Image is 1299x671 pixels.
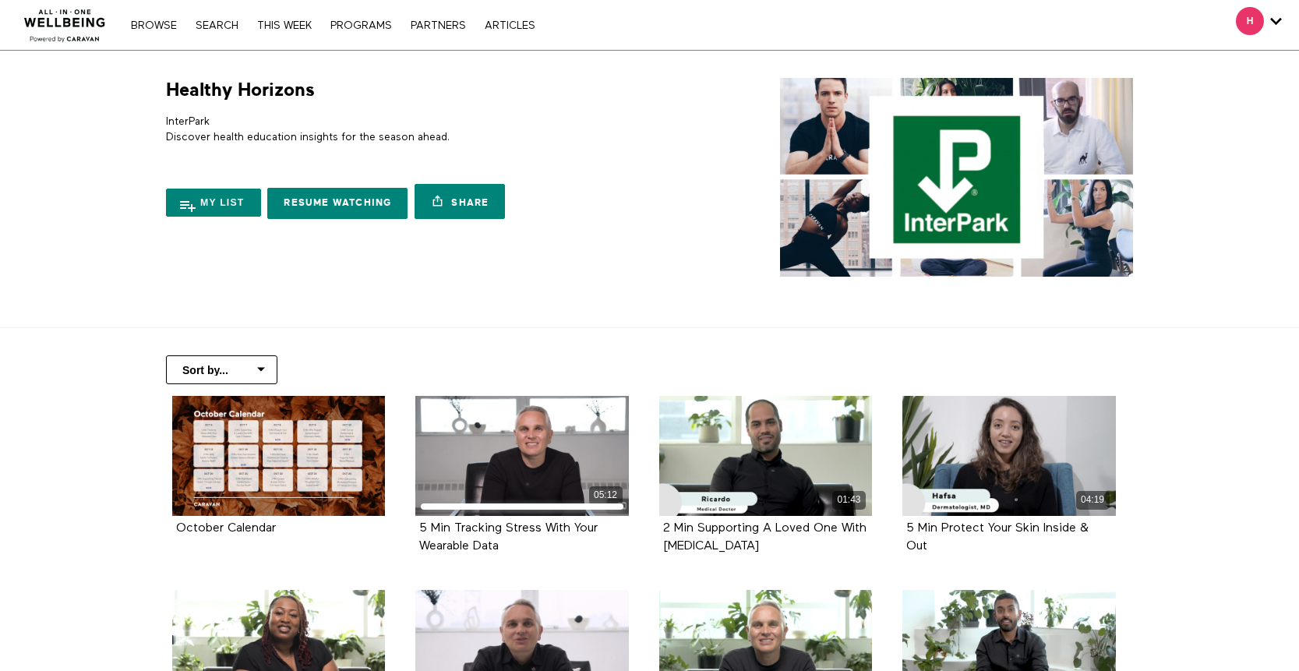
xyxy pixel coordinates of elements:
a: PARTNERS [403,20,474,31]
a: October Calendar [172,396,386,516]
nav: Primary [123,17,542,33]
a: Resume Watching [267,188,408,219]
div: 04:19 [1076,491,1110,509]
p: InterPark Discover health education insights for the season ahead. [166,114,644,146]
a: 5 Min Tracking Stress With Your Wearable Data 05:12 [415,396,629,516]
a: PROGRAMS [323,20,400,31]
div: 05:12 [589,486,623,504]
a: Browse [123,20,185,31]
a: 2 Min Supporting A Loved One With Type 2 Diabetes 01:43 [659,396,873,516]
a: 2 Min Supporting A Loved One With [MEDICAL_DATA] [663,522,867,552]
div: 01:43 [832,491,866,509]
a: 5 Min Protect Your Skin Inside & Out 04:19 [902,396,1116,516]
a: Search [188,20,246,31]
button: My list [166,189,261,217]
a: THIS WEEK [249,20,319,31]
a: ARTICLES [477,20,543,31]
a: October Calendar [176,522,276,534]
h1: Healthy Horizons [166,78,315,102]
a: Share [415,184,505,219]
img: Healthy Horizons [780,78,1133,277]
strong: 2 Min Supporting A Loved One With Type 2 Diabetes [663,522,867,553]
a: 5 Min Tracking Stress With Your Wearable Data [419,522,598,552]
a: 5 Min Protect Your Skin Inside & Out [906,522,1089,552]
